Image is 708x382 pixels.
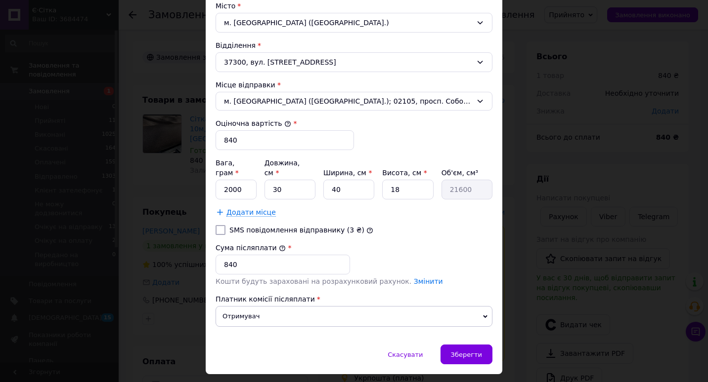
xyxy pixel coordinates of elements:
[216,80,492,90] div: Місце відправки
[229,226,364,234] label: SMS повідомлення відправнику (3 ₴)
[216,1,492,11] div: Місто
[388,351,423,358] span: Скасувати
[216,306,492,327] span: Отримувач
[451,351,482,358] span: Зберегти
[382,169,427,177] label: Висота, см
[323,169,372,177] label: Ширина, см
[442,168,492,178] div: Об'єм, см³
[216,40,492,50] div: Відділення
[216,277,443,285] span: Кошти будуть зараховані на розрахунковий рахунок.
[265,159,300,177] label: Довжина, см
[216,295,315,303] span: Платник комісії післяплати
[216,13,492,33] div: м. [GEOGRAPHIC_DATA] ([GEOGRAPHIC_DATA].)
[226,208,276,217] span: Додати місце
[414,277,443,285] a: Змінити
[216,244,286,252] label: Сума післяплати
[216,52,492,72] div: 37300, вул. [STREET_ADDRESS]
[216,119,291,127] label: Оціночна вартість
[224,96,472,106] span: м. [GEOGRAPHIC_DATA] ([GEOGRAPHIC_DATA].); 02105, просп. Соборності, 6
[216,159,239,177] label: Вага, грам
